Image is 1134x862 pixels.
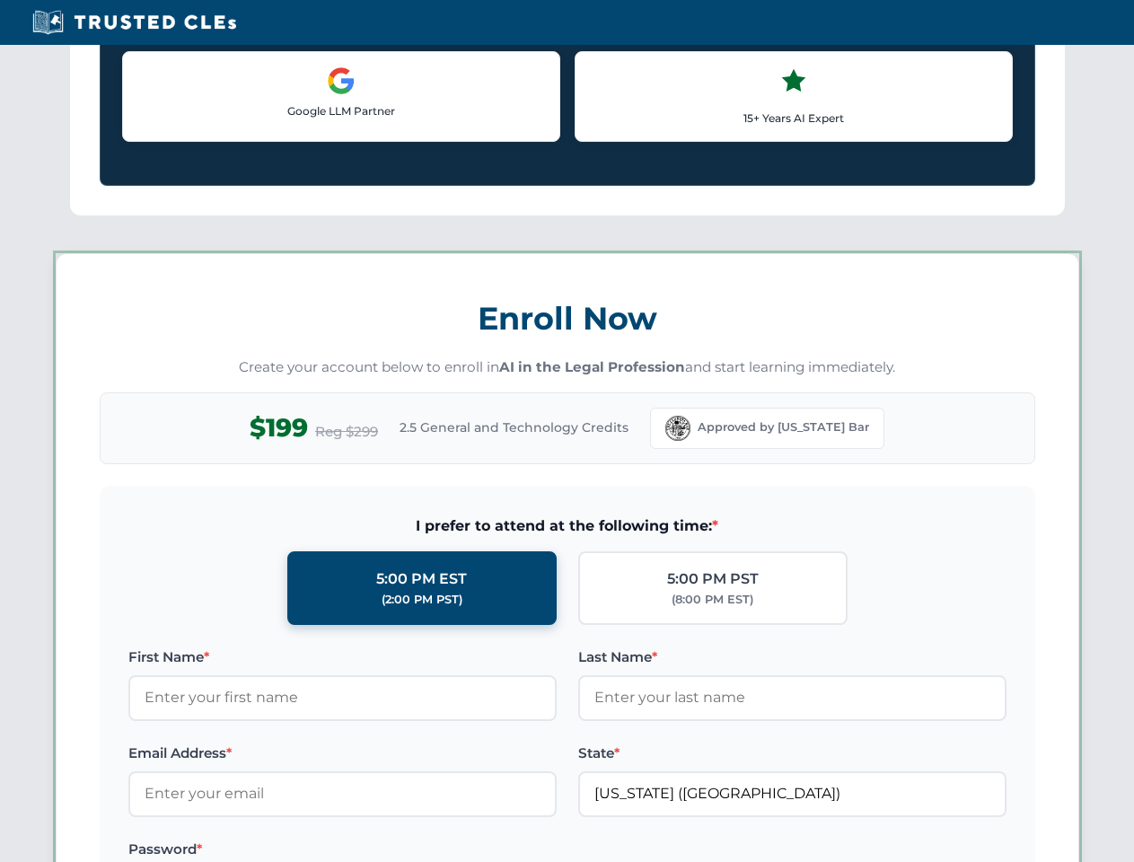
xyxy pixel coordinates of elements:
p: Create your account below to enroll in and start learning immediately. [100,357,1035,378]
label: Password [128,839,557,860]
span: 2.5 General and Technology Credits [400,418,629,437]
div: (2:00 PM PST) [382,591,462,609]
label: Last Name [578,646,1007,668]
p: Google LLM Partner [137,102,545,119]
input: Enter your first name [128,675,557,720]
img: Google [327,66,356,95]
label: State [578,743,1007,764]
span: Approved by [US_STATE] Bar [698,418,869,436]
div: (8:00 PM EST) [672,591,753,609]
h3: Enroll Now [100,290,1035,347]
input: Enter your email [128,771,557,816]
img: Trusted CLEs [27,9,242,36]
input: Florida (FL) [578,771,1007,816]
p: 15+ Years AI Expert [590,110,998,127]
img: Florida Bar [665,416,690,441]
label: First Name [128,646,557,668]
label: Email Address [128,743,557,764]
strong: AI in the Legal Profession [499,358,685,375]
input: Enter your last name [578,675,1007,720]
span: $199 [250,408,308,448]
div: 5:00 PM PST [667,567,759,591]
span: I prefer to attend at the following time: [128,515,1007,538]
span: Reg $299 [315,421,378,443]
div: 5:00 PM EST [376,567,467,591]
